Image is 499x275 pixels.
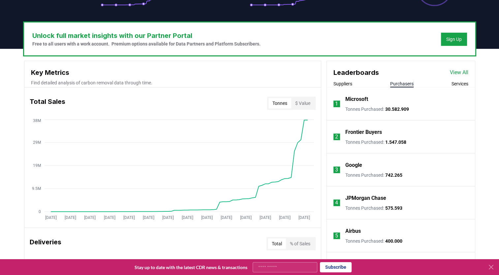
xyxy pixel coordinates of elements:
h3: Total Sales [30,97,65,110]
tspan: 9.5M [32,186,41,191]
p: Tonnes Purchased : [345,205,402,211]
tspan: [DATE] [45,215,57,220]
a: JPMorgan Chase [345,194,386,202]
tspan: 29M [33,140,41,145]
tspan: [DATE] [123,215,135,220]
tspan: [DATE] [104,215,115,220]
tspan: [DATE] [84,215,96,220]
p: Tonnes Purchased : [345,106,409,112]
tspan: [DATE] [201,215,212,220]
tspan: [DATE] [259,215,271,220]
p: Tonnes Purchased : [345,139,406,145]
tspan: [DATE] [220,215,232,220]
a: Microsoft [345,95,368,103]
tspan: [DATE] [279,215,290,220]
button: Purchasers [390,80,414,87]
p: Free to all users with a work account. Premium options available for Data Partners and Platform S... [32,41,261,47]
h3: Leaderboards [333,68,379,77]
a: Sign Up [446,36,462,43]
h3: Deliveries [30,237,61,250]
p: 5 [335,232,338,240]
p: 3 [335,166,338,174]
tspan: [DATE] [240,215,251,220]
button: Suppliers [333,80,352,87]
button: $ Value [291,98,314,108]
p: Tonnes Purchased : [345,238,402,244]
p: Tonnes Purchased : [345,172,402,178]
button: Tonnes [268,98,291,108]
p: 4 [335,199,338,207]
span: 575.593 [385,205,402,211]
tspan: [DATE] [298,215,310,220]
span: 400.000 [385,238,402,244]
tspan: [DATE] [162,215,173,220]
tspan: [DATE] [181,215,193,220]
tspan: [DATE] [65,215,76,220]
span: 30.582.909 [385,107,409,112]
h3: Unlock full market insights with our Partner Portal [32,31,261,41]
p: Find detailed analysis of carbon removal data through time. [31,79,314,86]
a: Airbus [345,227,361,235]
button: Sign Up [441,33,467,46]
p: 2 [335,133,338,141]
a: Frontier Buyers [345,128,382,136]
span: 742.265 [385,172,402,178]
tspan: 0 [38,209,41,214]
h3: Key Metrics [31,68,314,77]
tspan: [DATE] [142,215,154,220]
span: 1.547.058 [385,139,406,145]
button: % of Sales [286,238,314,249]
p: 1 [335,100,338,108]
button: Services [452,80,468,87]
button: Total [268,238,286,249]
a: Google [345,161,362,169]
tspan: 38M [33,118,41,123]
tspan: 19M [33,163,41,168]
a: View All [450,69,468,76]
